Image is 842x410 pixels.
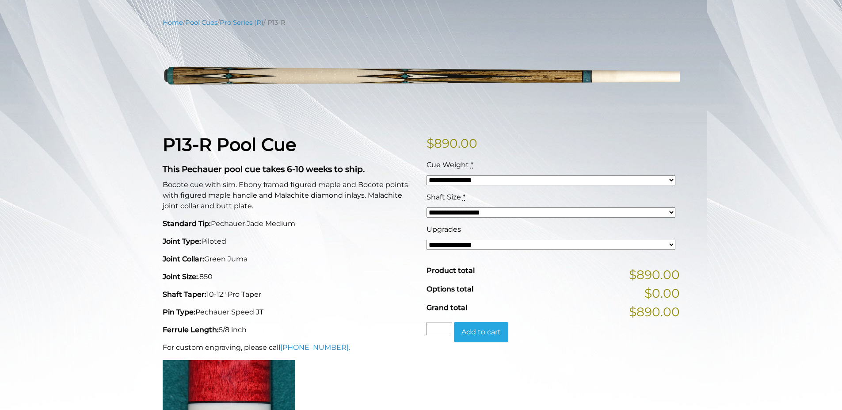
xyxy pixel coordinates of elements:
[163,289,416,300] p: 10-12" Pro Taper
[427,285,473,293] span: Options total
[163,290,206,299] strong: Shaft Taper:
[471,161,473,169] abbr: required
[220,19,263,27] a: Pro Series (R)
[427,161,469,169] span: Cue Weight
[427,225,461,234] span: Upgrades
[629,265,680,284] span: $890.00
[427,303,467,312] span: Grand total
[163,326,219,334] strong: Ferrule Length:
[163,18,680,27] nav: Breadcrumb
[163,236,416,247] p: Piloted
[427,193,461,201] span: Shaft Size
[427,136,434,151] span: $
[427,322,452,335] input: Product quantity
[163,255,204,263] strong: Joint Collar:
[163,19,183,27] a: Home
[163,308,195,316] strong: Pin Type:
[463,193,465,201] abbr: required
[629,303,680,321] span: $890.00
[163,219,211,228] strong: Standard Tip:
[163,254,416,264] p: Green Juma
[163,34,680,120] img: P13-N.png
[163,164,365,174] strong: This Pechauer pool cue takes 6-10 weeks to ship.
[454,322,508,342] button: Add to cart
[163,342,416,353] p: For custom engraving, please call
[163,307,416,318] p: Pechauer Speed JT
[185,19,217,27] a: Pool Cues
[163,325,416,335] p: 5/8 inch
[280,343,350,352] a: [PHONE_NUMBER].
[163,218,416,229] p: Pechauer Jade Medium
[427,266,475,275] span: Product total
[163,272,416,282] p: .850
[163,237,201,245] strong: Joint Type:
[644,284,680,303] span: $0.00
[163,134,296,155] strong: P13-R Pool Cue
[427,136,477,151] bdi: 890.00
[163,180,416,211] p: Bocote cue with sim. Ebony framed figured maple and Bocote points with figured maple handle and M...
[163,272,198,281] strong: Joint Size:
